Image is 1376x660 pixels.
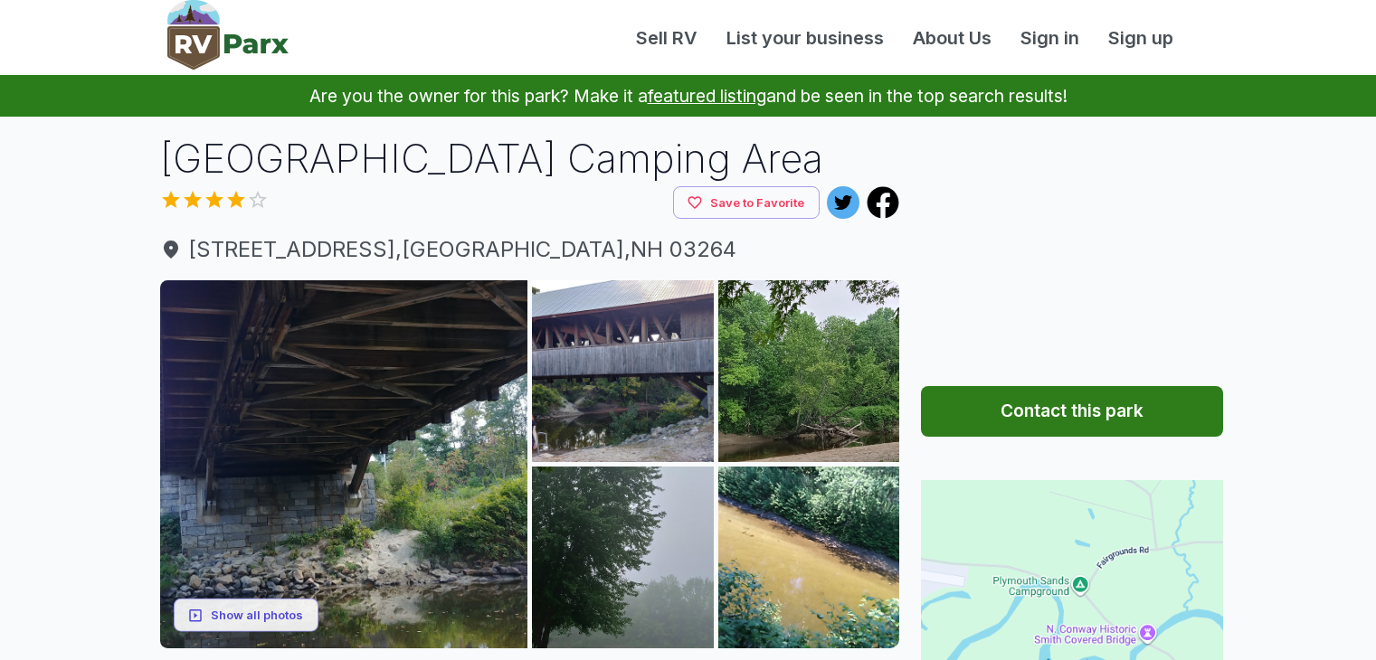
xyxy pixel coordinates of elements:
[160,233,900,266] a: [STREET_ADDRESS],[GEOGRAPHIC_DATA],NH 03264
[532,280,714,462] img: AAcXr8q9rMiIH2FezTzo7Ce28EeKjnEMcjSCdYe3TmEVa1JiaJ6_M-vIQlcvbL_uG9psdJNxsiWRNrpJHo0BvDmqESUzXMHgd...
[160,131,900,186] h1: [GEOGRAPHIC_DATA] Camping Area
[712,24,898,52] a: List your business
[174,599,318,632] button: Show all photos
[22,75,1354,117] p: Are you the owner for this park? Make it a and be seen in the top search results!
[160,280,528,648] img: AAcXr8ppOTZFGk3Cb1DB7WHLRUhbyYrnt9HI_i3mLeeuB-nUsp2DY0LKJDIElh-mikPFuuzs3xPdGV86iklU_KVQlF9ltcxqx...
[673,186,820,220] button: Save to Favorite
[921,131,1223,357] iframe: Advertisement
[921,386,1223,437] button: Contact this park
[718,280,900,462] img: AAcXr8rgQKh2UlZPQMB8_iCSoDiDGw28T_ETSnnZlwEMeqaR4v3iMaHMu9sg9m5-4IRqFWjm8K48t54GtnjzKGzTg3bwiIhQC...
[622,24,712,52] a: Sell RV
[648,85,766,107] a: featured listing
[1006,24,1094,52] a: Sign in
[718,467,900,648] img: AAcXr8q3bt516guSXVt4DkX73Iy24LbKJ3ihNL2qSDXPFG8T0Q3Z2PJbjPKZVvA6-f2h8Br2cIZEqqF8X3ZTX01WpE8XjVFoy...
[898,24,1006,52] a: About Us
[160,233,900,266] span: [STREET_ADDRESS] , [GEOGRAPHIC_DATA] , NH 03264
[532,467,714,648] img: AAcXr8rcwFiM94t8n4QFr2kChMDwom6YAZRYTHOZlll7vopwTEyQAMhbDbrVq3Ho6_uBbhQ4WdAcViWlTJ2j-bGzWWvHS7-B1...
[1094,24,1188,52] a: Sign up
